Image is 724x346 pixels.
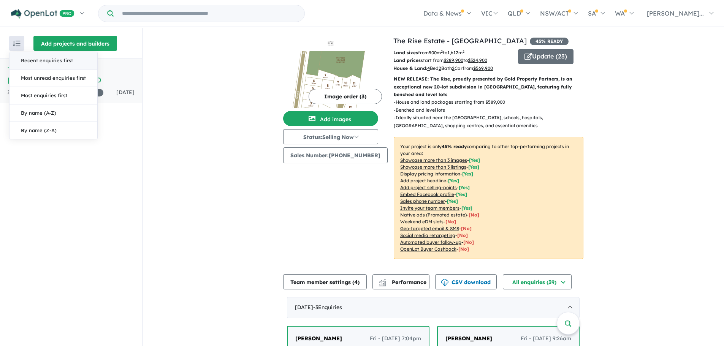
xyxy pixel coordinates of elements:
span: [DATE] [116,89,135,96]
p: start from [393,57,512,64]
button: CSV download [435,274,497,289]
span: [ Yes ] [461,205,472,211]
span: [No] [445,219,456,224]
img: bar-chart.svg [379,281,386,286]
span: - 3 Enquir ies [313,304,342,311]
span: [No] [461,226,472,231]
u: 2 [452,65,455,71]
u: $ 289,900 [444,57,463,63]
input: Try estate name, suburb, builder or developer [115,5,303,22]
p: - House and land packages starting from $589,000 [394,98,589,106]
u: Add project selling-points [400,185,457,190]
span: [ Yes ] [468,164,479,170]
span: [No] [469,212,479,218]
p: NEW RELEASE: The Rise, proudly presented by Gold Property Partners, is an exceptional new 20-lot ... [394,75,583,98]
div: [DATE] [287,297,580,318]
u: Social media retargeting [400,232,455,238]
img: The Rise Estate - Victory Heights Logo [286,39,375,48]
b: 45 % ready [442,144,467,149]
u: 500 m [429,50,443,55]
u: 2 [439,65,441,71]
u: 1,612 m [447,50,464,55]
u: Showcase more than 3 listings [400,164,466,170]
button: Add projects and builders [33,36,117,51]
p: Bed Bath Car from [393,65,512,72]
span: to [463,57,487,63]
a: The Rise Estate - Victory Heights LogoThe Rise Estate - Victory Heights [283,36,378,108]
u: Native ads (Promoted estate) [400,212,467,218]
u: Sales phone number [400,198,445,204]
span: to [443,50,464,55]
span: [ Yes ] [447,198,458,204]
a: The Rise Estate - [GEOGRAPHIC_DATA] [393,36,527,45]
img: download icon [441,279,448,286]
img: Openlot PRO Logo White [11,9,74,19]
p: - Benched and level lots [394,106,589,114]
button: Sales Number:[PHONE_NUMBER] [283,147,388,163]
span: [ Yes ] [469,157,480,163]
button: All enquiries (39) [503,274,572,289]
b: House & Land: [393,65,427,71]
span: Performance [380,279,426,286]
span: [No] [458,246,469,252]
button: Update (23) [518,49,573,64]
u: Display pricing information [400,171,460,177]
span: 4 [354,279,358,286]
span: Fri - [DATE] 9:26am [521,334,571,343]
u: 4 [427,65,430,71]
span: [PERSON_NAME] [445,335,492,342]
button: By name (A-Z) [10,104,97,122]
span: [No] [463,239,474,245]
img: line-chart.svg [379,279,386,283]
button: Image order (3) [309,89,382,104]
p: - Ideally situated near the [GEOGRAPHIC_DATA], schools, hospitals, [GEOGRAPHIC_DATA], shopping ce... [394,114,589,130]
span: [ Yes ] [448,178,459,183]
p: from [393,49,512,57]
b: Land prices [393,57,421,63]
u: Weekend eDM slots [400,219,444,224]
button: Performance [372,274,429,289]
sup: 2 [463,49,464,54]
u: $ 324,900 [468,57,487,63]
h5: The Rise Estate - [GEOGRAPHIC_DATA] , QLD [8,65,135,85]
span: [PERSON_NAME]... [647,9,704,17]
button: Team member settings (4) [283,274,367,289]
u: Embed Facebook profile [400,191,454,197]
u: Add project headline [400,178,446,183]
button: Recent enquiries first [10,52,97,70]
u: Showcase more than 3 images [400,157,467,163]
div: 39 Enquir ies [8,88,103,97]
img: The Rise Estate - Victory Heights [283,51,378,108]
button: Most enquiries first [10,87,97,104]
a: [PERSON_NAME] [445,334,492,343]
button: Status:Selling Now [283,129,378,144]
span: Fri - [DATE] 7:04pm [370,334,421,343]
u: OpenLot Buyer Cashback [400,246,456,252]
p: Your project is only comparing to other top-performing projects in your area: - - - - - - - - - -... [394,137,583,259]
b: Land sizes [393,50,418,55]
button: By name (Z-A) [10,122,97,139]
button: Most unread enquiries first [10,70,97,87]
span: [ Yes ] [459,185,470,190]
span: [ Yes ] [456,191,467,197]
u: $ 569,900 [473,65,493,71]
a: [PERSON_NAME] [295,334,342,343]
span: [ Yes ] [462,171,473,177]
u: Geo-targeted email & SMS [400,226,459,231]
button: Add images [283,111,378,126]
u: Invite your team members [400,205,459,211]
img: sort.svg [13,41,21,46]
u: Automated buyer follow-up [400,239,461,245]
sup: 2 [441,49,443,54]
span: 45 % READY [530,38,569,45]
span: [No] [457,232,468,238]
span: [PERSON_NAME] [295,335,342,342]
